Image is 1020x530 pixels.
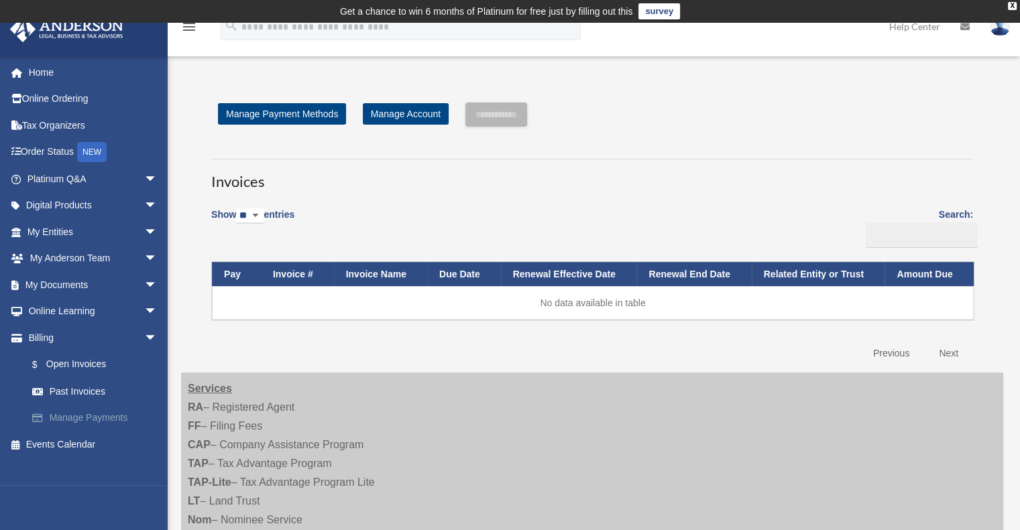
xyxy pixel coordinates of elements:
[9,112,178,139] a: Tax Organizers
[188,439,211,450] strong: CAP
[6,16,127,42] img: Anderson Advisors Platinum Portal
[638,3,680,19] a: survey
[188,383,232,394] strong: Services
[9,324,178,351] a: Billingarrow_drop_down
[9,192,178,219] a: Digital Productsarrow_drop_down
[9,431,178,458] a: Events Calendar
[236,208,264,224] select: Showentries
[224,18,239,33] i: search
[427,262,501,287] th: Due Date: activate to sort column ascending
[866,222,978,248] input: Search:
[9,59,178,86] a: Home
[19,378,178,405] a: Past Invoices
[885,262,974,287] th: Amount Due: activate to sort column ascending
[9,218,178,245] a: My Entitiesarrow_drop_down
[261,262,334,287] th: Invoice #: activate to sort column ascending
[9,271,178,298] a: My Documentsarrow_drop_down
[501,262,637,287] th: Renewal Effective Date: activate to sort column ascending
[188,495,200,507] strong: LT
[218,103,346,125] a: Manage Payment Methods
[19,405,178,432] a: Manage Payments
[77,142,107,162] div: NEW
[9,86,178,113] a: Online Ordering
[188,514,212,525] strong: Nom
[9,165,178,192] a: Platinum Q&Aarrow_drop_down
[144,298,171,326] span: arrow_drop_down
[990,17,1010,36] img: User Pic
[144,271,171,299] span: arrow_drop_down
[752,262,885,287] th: Related Entity or Trust: activate to sort column ascending
[211,159,973,192] h3: Invoices
[188,420,201,432] strong: FF
[340,3,633,19] div: Get a chance to win 6 months of Platinum for free just by filling out this
[181,19,197,35] i: menu
[1008,2,1017,10] div: close
[144,324,171,352] span: arrow_drop_down
[863,340,919,367] a: Previous
[19,351,171,379] a: $Open Invoices
[861,206,973,248] label: Search:
[181,23,197,35] a: menu
[144,192,171,220] span: arrow_drop_down
[636,262,751,287] th: Renewal End Date: activate to sort column ascending
[188,476,231,488] strong: TAP-Lite
[929,340,968,367] a: Next
[144,218,171,246] span: arrow_drop_down
[144,165,171,193] span: arrow_drop_down
[9,245,178,272] a: My Anderson Teamarrow_drop_down
[9,139,178,166] a: Order StatusNEW
[334,262,427,287] th: Invoice Name: activate to sort column ascending
[188,401,203,413] strong: RA
[212,262,261,287] th: Pay: activate to sort column descending
[363,103,449,125] a: Manage Account
[40,356,46,373] span: $
[9,298,178,325] a: Online Learningarrow_drop_down
[144,245,171,273] span: arrow_drop_down
[188,458,209,469] strong: TAP
[212,286,974,320] td: No data available in table
[211,206,294,237] label: Show entries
